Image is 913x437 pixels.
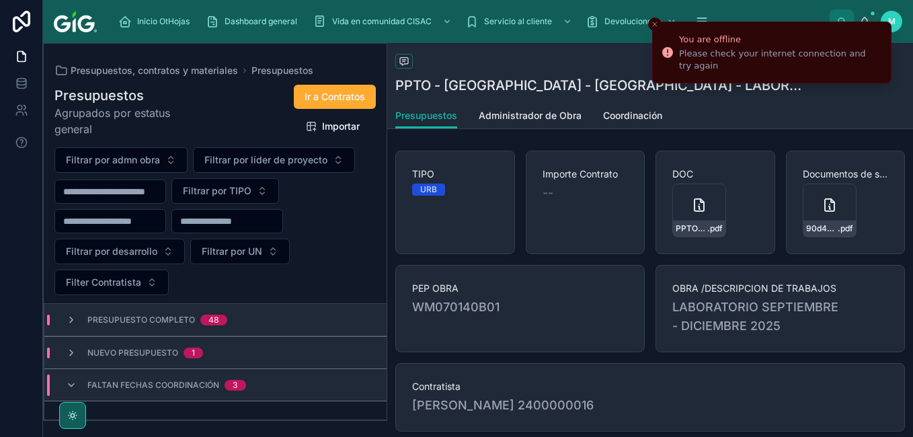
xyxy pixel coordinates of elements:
button: Select Button [193,147,355,173]
a: Inicio OtHojas [114,9,199,34]
span: Filtrar por TIPO [183,184,251,198]
span: Ir a Contratos [305,90,365,104]
span: Nuevo presupuesto [87,348,178,358]
span: Filtrar por líder de proyecto [204,153,327,167]
span: .pdf [838,223,853,234]
span: Administrador de Obra [479,109,582,122]
span: Presupuestos, contratos y materiales [71,64,238,77]
a: Servicio al cliente [461,9,579,34]
div: URB [420,184,437,196]
a: Coordinación [603,104,662,130]
button: Select Button [54,147,188,173]
button: Importar [295,114,370,138]
span: TIPO [412,167,498,181]
span: Filtrar por desarrollo [66,245,157,258]
button: Select Button [190,239,290,264]
span: PEP OBRA [412,282,628,295]
button: Select Button [54,239,185,264]
span: Dashboard general [225,16,297,27]
span: Documentos de soporte [803,167,889,181]
span: OBRA /DESCRIPCION DE TRABAJOS [672,282,888,295]
div: 1 [192,348,195,358]
a: Presupuestos [395,104,457,129]
span: Agrupados por estatus general [54,105,204,137]
span: Importe Contrato [543,167,629,181]
span: Filtrar por UN [202,245,262,258]
span: Servicio al cliente [484,16,552,27]
a: Presupuestos [251,64,313,77]
span: Importar [322,120,360,133]
div: 3 [233,380,238,391]
span: Vida en comunidad CISAC [332,16,432,27]
span: LABORATORIO SEPTIEMBRE - DICIEMBRE 2025 [672,298,888,335]
span: Filter Contratista [66,276,141,289]
span: DOC [672,167,758,181]
button: Select Button [54,270,169,295]
h1: Presupuestos [54,86,204,105]
img: App logo [54,11,97,32]
button: Select Button [171,178,279,204]
span: Filtrar por admn obra [66,153,160,167]
span: Presupuestos [395,109,457,122]
div: 48 [208,315,219,325]
div: You are offline [679,33,880,46]
h1: PPTO - [GEOGRAPHIC_DATA] - [GEOGRAPHIC_DATA] - LABORATORIO [DATE] - [DATE] [395,76,804,95]
span: WM070140B01 [412,298,628,317]
button: Close toast [648,17,662,31]
span: Contratista [412,380,888,393]
span: M [888,16,896,27]
span: PPTO---[PERSON_NAME]---[GEOGRAPHIC_DATA]---LABORATORIO-SEPTIEMBRE---DICIEMBRE-2025 [676,223,707,234]
a: Devoluciones [582,9,683,34]
div: scrollable content [108,7,830,36]
span: 90d46a4f-4013-4a54-95ef-83744cbc9718-COTIZACION-LABORATORIO-f [806,223,838,234]
span: -- [543,184,553,202]
a: Administrador de Obra [479,104,582,130]
a: Presupuestos, contratos y materiales [54,64,238,77]
span: Faltan fechas coordinación [87,380,219,391]
span: Presupuesto Completo [87,315,195,325]
a: Dashboard general [202,9,307,34]
span: Coordinación [603,109,662,122]
span: .pdf [707,223,723,234]
div: Please check your internet connection and try again [679,48,880,72]
span: [PERSON_NAME] 2400000016 [412,396,594,415]
span: Devoluciones [604,16,656,27]
button: Ir a Contratos [294,85,376,109]
span: Inicio OtHojas [137,16,190,27]
a: Vida en comunidad CISAC [309,9,459,34]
